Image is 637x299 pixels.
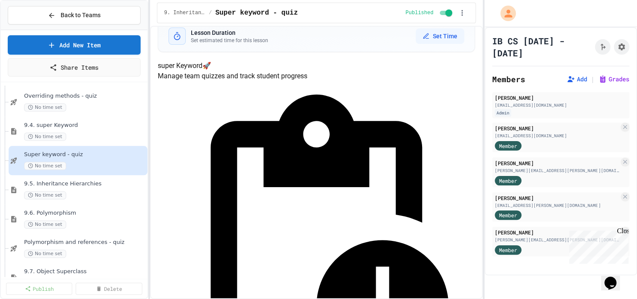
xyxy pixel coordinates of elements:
[598,75,629,83] button: Grades
[495,228,619,236] div: [PERSON_NAME]
[24,151,146,158] span: Super keyword - quiz
[24,220,66,228] span: No time set
[6,283,72,295] a: Publish
[495,133,619,139] div: [EMAIL_ADDRESS][DOMAIN_NAME]
[8,6,141,25] button: Back to Teams
[499,177,517,185] span: Member
[24,268,146,275] span: 9.7. Object Superclass
[495,94,627,102] div: [PERSON_NAME]
[495,202,619,209] div: [EMAIL_ADDRESS][PERSON_NAME][DOMAIN_NAME]
[614,39,629,55] button: Assignment Settings
[495,102,627,108] div: [EMAIL_ADDRESS][DOMAIN_NAME]
[215,8,298,18] span: Super keyword - quiz
[158,71,475,81] p: Manage team quizzes and track student progress
[191,28,268,37] h3: Lesson Duration
[8,58,141,77] a: Share Items
[24,210,146,217] span: 9.6. Polymorphism
[24,191,66,199] span: No time set
[499,246,517,254] span: Member
[61,11,101,20] span: Back to Teams
[24,133,66,141] span: No time set
[416,28,464,44] button: Set Time
[405,9,433,16] span: Published
[158,61,475,71] h4: super Keyword 🚀
[495,159,619,167] div: [PERSON_NAME]
[405,8,454,18] div: Content is published and visible to students
[24,180,146,188] span: 9.5. Inheritance Hierarchies
[76,283,142,295] a: Delete
[499,142,517,150] span: Member
[595,39,610,55] button: Click to see fork details
[495,167,619,174] div: [PERSON_NAME][EMAIL_ADDRESS][PERSON_NAME][DOMAIN_NAME]
[24,250,66,258] span: No time set
[24,239,146,246] span: Polymorphism and references - quiz
[495,124,619,132] div: [PERSON_NAME]
[164,9,205,16] span: 9. Inheritance
[209,9,212,16] span: /
[8,35,141,55] a: Add New Item
[566,227,628,264] iframe: chat widget
[495,194,619,202] div: [PERSON_NAME]
[492,35,591,59] h1: IB CS [DATE] - [DATE]
[591,74,595,84] span: |
[24,162,66,170] span: No time set
[601,265,628,290] iframe: chat widget
[567,75,587,83] button: Add
[492,73,525,85] h2: Members
[24,92,146,100] span: Overriding methods - quiz
[24,122,146,129] span: 9.4. super Keyword
[3,3,59,55] div: Chat with us now!Close
[499,211,517,219] span: Member
[491,3,518,23] div: My Account
[495,237,619,243] div: [PERSON_NAME][EMAIL_ADDRESS][PERSON_NAME][DOMAIN_NAME]
[24,103,66,111] span: No time set
[191,37,268,44] p: Set estimated time for this lesson
[495,109,511,117] div: Admin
